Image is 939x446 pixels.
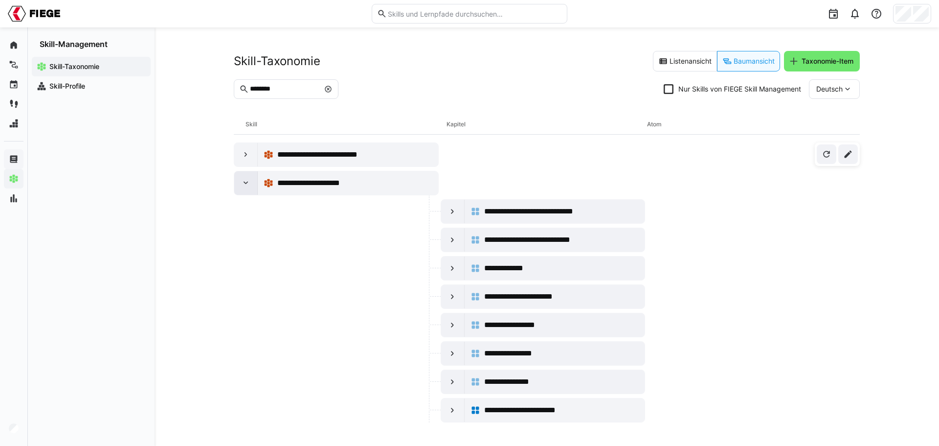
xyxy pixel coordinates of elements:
eds-checkbox: Nur Skills von FIEGE Skill Management [664,84,801,94]
div: Atom [647,115,848,134]
div: Kapitel [447,115,648,134]
div: Skill [246,115,447,134]
input: Skills und Lernpfade durchsuchen… [387,9,562,18]
eds-button-option: Listenansicht [653,51,717,71]
span: Deutsch [816,84,843,94]
button: Taxonomie-Item [784,51,860,71]
eds-button-option: Baumansicht [717,51,780,71]
span: Taxonomie-Item [800,56,855,66]
h2: Skill-Taxonomie [234,54,320,69]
